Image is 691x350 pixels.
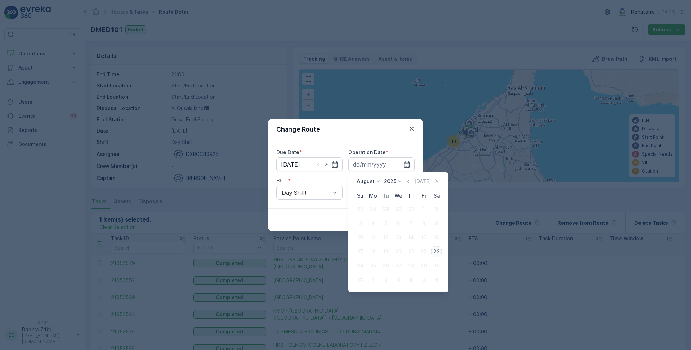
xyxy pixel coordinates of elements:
th: Sunday [354,189,367,202]
p: 2025 [384,178,396,185]
div: 1 [418,204,429,215]
div: 20 [393,246,404,257]
th: Thursday [405,189,417,202]
div: 31 [405,204,417,215]
div: 4 [405,274,417,285]
div: 18 [367,246,379,257]
div: 26 [380,260,391,271]
div: 21 [405,246,417,257]
div: 13 [393,232,404,243]
div: 3 [355,218,366,229]
div: 5 [418,274,429,285]
div: 28 [367,204,379,215]
div: 11 [367,232,379,243]
p: August [357,178,375,185]
div: 6 [431,274,442,285]
p: Change Route [276,125,320,134]
div: 16 [431,232,442,243]
label: Shift [276,177,288,183]
div: 4 [367,218,379,229]
div: 6 [393,218,404,229]
div: 27 [393,260,404,271]
div: 9 [431,218,442,229]
div: 30 [431,260,442,271]
div: 27 [355,204,366,215]
label: Due Date [276,149,299,155]
div: 10 [355,232,366,243]
p: [DATE] [414,178,431,185]
input: dd/mm/yyyy [348,157,415,171]
div: 1 [367,274,379,285]
div: 25 [367,260,379,271]
div: 14 [405,232,417,243]
div: 24 [355,260,366,271]
div: 28 [405,260,417,271]
th: Friday [417,189,430,202]
div: 31 [355,274,366,285]
div: 3 [393,274,404,285]
th: Monday [367,189,379,202]
th: Wednesday [392,189,405,202]
div: 30 [393,204,404,215]
div: 19 [380,246,391,257]
div: 12 [380,232,391,243]
div: 29 [380,204,391,215]
th: Tuesday [379,189,392,202]
div: 17 [355,246,366,257]
label: Operation Date [348,149,386,155]
div: 29 [418,260,429,271]
th: Saturday [430,189,443,202]
div: 7 [405,218,417,229]
div: 22 [418,246,429,257]
div: 2 [431,204,442,215]
div: 5 [380,218,391,229]
div: 8 [418,218,429,229]
div: 2 [380,274,391,285]
input: dd/mm/yyyy [276,157,343,171]
div: 23 [431,246,442,257]
div: 15 [418,232,429,243]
